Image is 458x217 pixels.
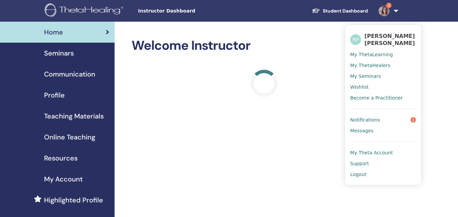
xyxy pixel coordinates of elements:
a: Become a Practitioner [350,92,416,103]
a: My Theta Account [350,147,416,158]
span: Teaching Materials [44,111,104,121]
a: Notifications3 [350,114,416,125]
span: Logout [350,171,366,177]
span: Resources [44,153,78,163]
span: Instructor Dashboard [138,7,240,15]
img: default.jpg [379,5,390,16]
a: Wishlist [350,82,416,92]
span: RP [350,34,361,45]
a: Logout [350,169,416,180]
span: Online Teaching [44,132,95,142]
span: Notifications [350,117,380,123]
span: 3 [386,3,392,8]
span: 3 [411,117,416,123]
h2: Welcome Instructor [132,38,397,53]
a: Student Dashboard [306,5,373,17]
span: Communication [44,69,95,79]
a: RP[PERSON_NAME] [PERSON_NAME] [350,30,416,49]
span: [PERSON_NAME] [PERSON_NAME] [364,32,416,47]
span: Profile [44,90,65,100]
span: Support [350,160,369,167]
a: My ThetaLearning [350,49,416,60]
span: Wishlist [350,84,369,90]
span: My Account [44,174,83,184]
a: Support [350,158,416,169]
span: My ThetaLearning [350,51,393,58]
img: logo.png [45,3,126,19]
span: Home [44,27,63,37]
a: My Seminars [350,71,416,82]
span: Seminars [44,48,74,58]
span: Highlighted Profile [44,195,103,205]
img: graduation-cap-white.svg [312,8,320,14]
span: Messages [350,128,374,134]
span: My Theta Account [350,150,393,156]
span: My ThetaHealers [350,62,390,68]
span: My Seminars [350,73,381,79]
ul: 3 [345,25,421,185]
a: My ThetaHealers [350,60,416,71]
a: Messages [350,125,416,136]
span: Become a Practitioner [350,95,403,101]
